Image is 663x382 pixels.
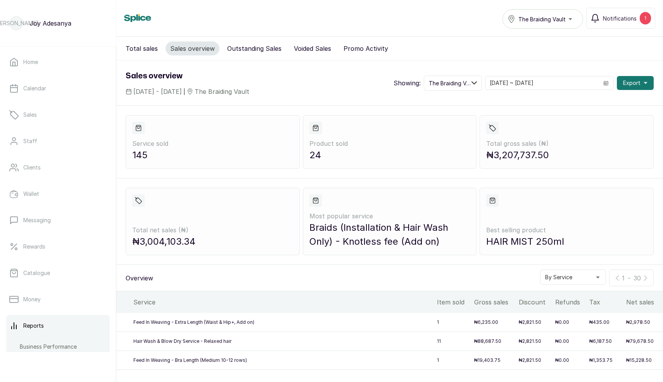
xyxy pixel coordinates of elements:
[486,225,647,235] p: Best selling product
[474,319,513,325] p: ₦6,235.00
[23,296,41,303] p: Money
[126,70,249,82] h1: Sales overview
[126,273,153,283] p: Overview
[622,273,625,283] p: 1
[519,319,549,325] p: ₦2,821.50
[6,262,110,284] a: Catalogue
[623,79,641,87] span: Export
[23,164,41,171] p: Clients
[617,76,654,90] button: Export
[540,270,606,285] button: By Service
[603,14,637,22] span: Notifications
[183,88,185,96] span: |
[6,209,110,231] a: Messaging
[555,357,583,363] p: ₦0.00
[29,19,71,28] p: Joy Adesanya
[518,15,566,23] span: The Braiding Vault
[626,338,660,344] p: ₦79,678.50
[133,357,431,363] p: Feed In Weaving - Bra Length (Medium 10-12 rows)
[166,41,219,55] button: Sales overview
[424,76,482,91] button: The Braiding Vault
[589,338,620,344] p: ₦6,187.50
[429,79,471,87] span: The Braiding Vault
[628,273,630,283] p: -
[132,235,293,249] p: ₦3,004,103.34
[132,139,293,148] p: Service sold
[339,41,393,55] button: Promo Activity
[23,85,46,92] p: Calendar
[132,148,293,162] p: 145
[6,104,110,126] a: Sales
[502,9,583,29] button: The Braiding Vault
[309,148,470,162] p: 24
[603,80,609,86] svg: calendar
[486,148,647,162] p: ₦3,207,737.50
[589,319,620,325] p: ₦435.00
[586,8,655,29] button: Notifications1
[20,343,77,351] p: Business Performance
[309,221,470,249] p: Braids (Installation & Hair Wash Only) - Knotless fee (Add on)
[133,319,431,325] p: Feed In Weaving - Extra Length (Waist & Hip+, Add on)
[545,273,572,281] span: By Service
[6,78,110,99] a: Calendar
[626,297,660,307] div: Net sales
[289,41,336,55] button: Voided Sales
[121,41,162,55] button: Total sales
[195,87,249,96] span: The Braiding Vault
[20,340,77,354] a: Business Performance
[132,225,293,235] p: Total net sales ( ₦ )
[23,58,38,66] p: Home
[23,243,45,251] p: Rewards
[309,211,470,221] p: Most popular service
[626,319,660,325] p: ₦2,978.50
[634,273,641,283] p: 30
[589,357,620,363] p: ₦1,353.75
[6,183,110,205] a: Wallet
[589,297,620,307] div: Tax
[519,357,549,363] p: ₦2,821.50
[555,319,583,325] p: ₦0.00
[640,12,651,24] div: 1
[6,236,110,258] a: Rewards
[6,51,110,73] a: Home
[23,216,51,224] p: Messaging
[6,289,110,310] a: Money
[486,235,647,249] p: HAIR MIST 250ml
[133,297,431,307] div: Service
[474,297,513,307] div: Gross sales
[437,297,468,307] div: Item sold
[23,137,37,145] p: Staff
[486,139,647,148] p: Total gross sales ( ₦ )
[23,190,39,198] p: Wallet
[626,357,660,363] p: ₦15,228.50
[485,76,599,90] input: Select date
[437,319,468,325] p: 1
[6,157,110,178] a: Clients
[394,78,421,88] p: Showing:
[133,87,182,96] span: [DATE] - [DATE]
[474,338,513,344] p: ₦88,687.50
[555,338,583,344] p: ₦0.00
[23,111,37,119] p: Sales
[133,338,431,344] p: Hair Wash & Blow Dry Service - Relaxed hair
[519,297,549,307] div: Discount
[474,357,513,363] p: ₦19,403.75
[223,41,286,55] button: Outstanding Sales
[6,130,110,152] a: Staff
[519,338,549,344] p: ₦2,821.50
[437,338,468,344] p: 11
[6,315,110,337] a: Reports
[23,322,44,330] p: Reports
[437,357,468,363] p: 1
[23,269,50,277] p: Catalogue
[309,139,470,148] p: Product sold
[555,297,583,307] div: Refunds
